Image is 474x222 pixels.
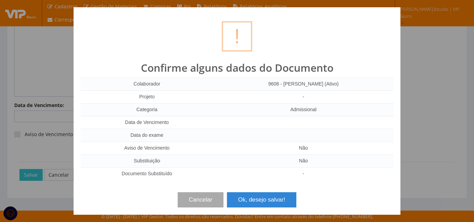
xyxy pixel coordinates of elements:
td: Documento Substituído [81,167,213,180]
td: Colaborador [81,78,213,91]
td: 9608 - [PERSON_NAME] (Ativo) [213,78,393,91]
h2: Confirme alguns dados do Documento [81,62,393,73]
td: Categoria [81,103,213,116]
td: Substituição [81,154,213,167]
td: Projeto [81,90,213,103]
td: Não [213,142,393,154]
td: - [213,167,393,180]
button: Ok, desejo salvar! [227,192,296,207]
td: Admissional [213,103,393,116]
td: Data do exame [81,129,213,142]
button: Cancelar [178,192,223,207]
td: Data de Vencimento [81,116,213,129]
td: Não [213,154,393,167]
td: - [213,90,393,103]
div: ! [222,21,252,52]
td: Aviso de Vencimento [81,142,213,154]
